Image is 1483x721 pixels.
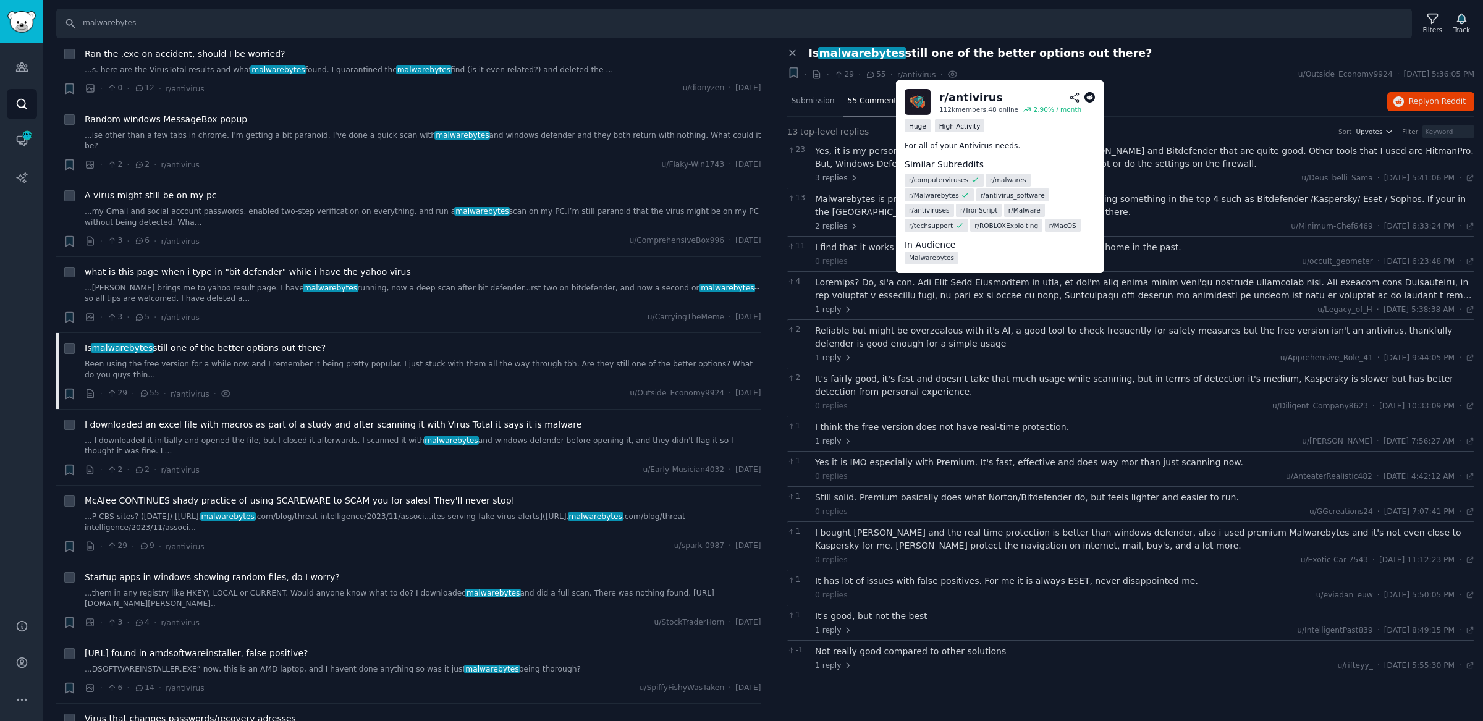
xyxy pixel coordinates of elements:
[127,82,129,95] span: ·
[815,276,1474,302] div: Loremips? Do, si'a con. Adi Elit Sedd Eiusmodtem in utla, et dol'm aliq enima minim veni'qu nostr...
[1377,436,1379,447] span: ·
[865,69,885,80] span: 55
[648,312,724,323] span: u/CarryingTheMeme
[1034,105,1082,114] div: 2.90 % / month
[1384,590,1455,601] span: [DATE] 5:50:05 PM
[729,159,731,171] span: ·
[1379,555,1455,566] span: [DATE] 11:12:23 PM
[107,388,127,399] span: 29
[164,387,166,400] span: ·
[815,436,852,447] span: 1 reply
[1377,256,1380,268] span: ·
[1301,174,1373,182] span: u/Deus_belli_Sama
[960,206,997,214] span: r/ TronScript
[1430,97,1466,106] span: on Reddit
[1459,256,1461,268] span: ·
[1377,353,1380,364] span: ·
[1377,221,1380,232] span: ·
[100,540,103,553] span: ·
[568,512,623,521] span: malwarebytes
[1272,402,1368,410] span: u/Diligent_Company8623
[1298,69,1393,80] span: u/Outside_Economy9924
[1309,507,1373,516] span: u/GGcreations24
[815,241,1474,254] div: I find that it works well for me at the moment. I have used Sophos home in the past.
[729,312,731,323] span: ·
[1317,305,1372,314] span: u/Legacy_of_H
[464,665,520,673] span: malwarebytes
[303,284,358,292] span: malwarebytes
[134,159,150,171] span: 2
[1337,661,1372,670] span: u/rifteyy_
[107,617,122,628] span: 3
[815,645,1474,658] div: Not really good compared to other solutions
[787,373,809,384] span: 2
[787,575,809,586] span: 1
[139,541,154,552] span: 9
[159,681,161,694] span: ·
[127,311,129,324] span: ·
[1459,221,1461,232] span: ·
[909,175,968,184] span: r/ computerviruses
[787,324,809,335] span: 2
[7,125,37,156] a: 255
[100,387,103,400] span: ·
[729,235,731,247] span: ·
[674,541,724,552] span: u/spark-0987
[134,312,150,323] span: 5
[640,683,725,694] span: u/SpiffyFishyWasTaken
[735,465,761,476] span: [DATE]
[132,540,134,553] span: ·
[1297,626,1373,635] span: u/IntelligentPast839
[630,388,724,399] span: u/Outside_Economy9924
[1372,555,1375,566] span: ·
[1356,127,1382,136] span: Upvotes
[939,90,1003,106] div: r/ antivirus
[85,342,326,355] a: Ismalwarebytesstill one of the better options out there?
[85,359,761,381] a: Been using the free version for a while now and I remember it being pretty popular. I just stuck ...
[107,159,122,171] span: 2
[940,68,942,81] span: ·
[1377,471,1379,483] span: ·
[100,681,103,694] span: ·
[905,141,1095,152] p: For all of your Antivirus needs.
[250,65,306,74] span: malwarebytes
[840,125,869,138] span: replies
[161,466,199,474] span: r/antivirus
[735,235,761,247] span: [DATE]
[1384,625,1455,636] span: [DATE] 8:49:15 PM
[1286,472,1372,481] span: u/AnteaterRealistic482
[85,113,247,126] a: Random windows MessageBox popup
[890,68,893,81] span: ·
[939,105,1018,114] div: 112k members, 48 online
[848,96,901,107] span: 55 Comments
[815,373,1474,398] div: It's fairly good, it's fast and doesn't take that much usage while scanning, but in terms of dete...
[815,324,1474,350] div: Reliable but might be overzealous with it's AI, a good tool to check frequently for safety measur...
[85,48,285,61] span: Ran the .exe on accident, should I be worried?
[434,131,490,140] span: malwarebytes
[85,647,308,660] span: [URL] found in amdsoftwareinstaller, false positive?
[1316,591,1373,599] span: u/eviadan_euw
[134,683,154,694] span: 14
[1459,401,1461,412] span: ·
[127,463,129,476] span: ·
[729,388,731,399] span: ·
[56,9,1412,38] input: Search Keyword
[154,158,156,171] span: ·
[1404,69,1474,80] span: [DATE] 5:36:05 PM
[1384,353,1455,364] span: [DATE] 9:44:05 PM
[981,190,1045,199] span: r/ antivirus_software
[1384,660,1455,672] span: [DATE] 5:55:30 PM
[1302,257,1373,266] span: u/occult_geometer
[815,145,1474,171] div: Yes, it is my personal opinion, but there are other ones like [PERSON_NAME] and Bitdefender that ...
[729,541,731,552] span: ·
[905,89,931,115] img: antivirus
[85,189,217,202] span: A virus might still be on my pc
[815,173,858,184] span: 3 replies
[100,616,103,629] span: ·
[815,221,858,232] span: 2 replies
[100,311,103,324] span: ·
[1280,353,1373,362] span: u/Apprehensive_Role_41
[154,311,156,324] span: ·
[1402,127,1418,136] div: Filter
